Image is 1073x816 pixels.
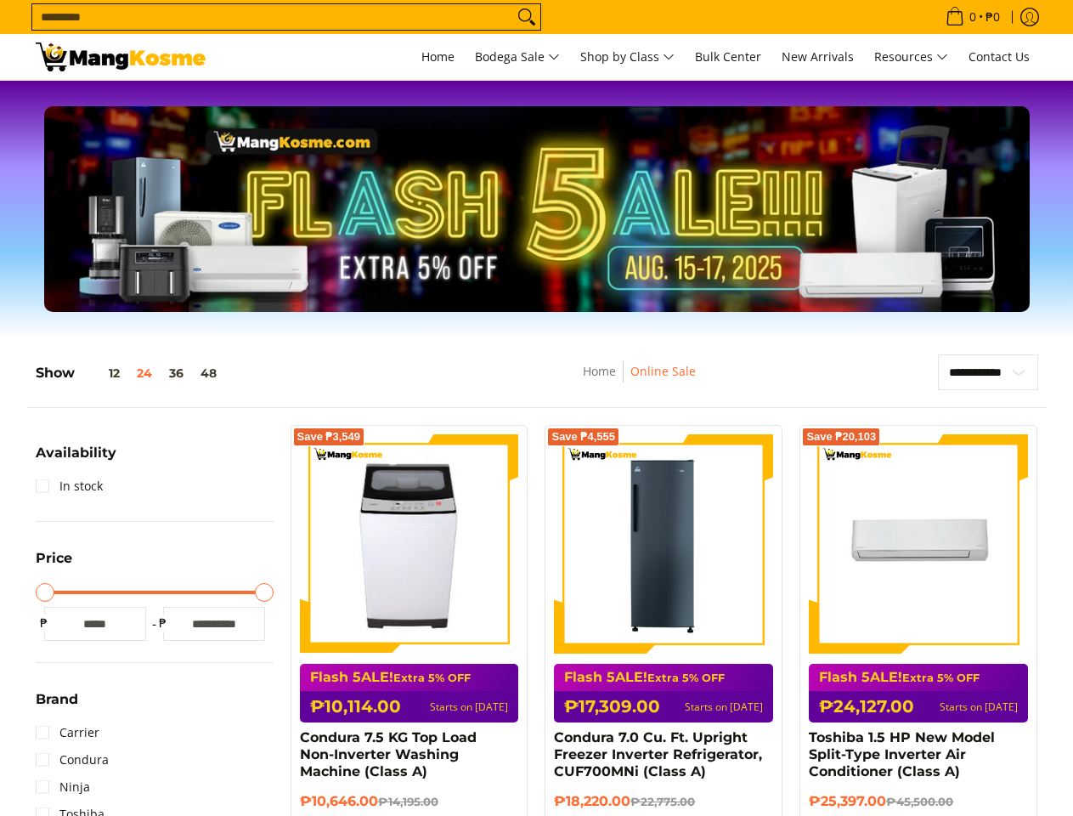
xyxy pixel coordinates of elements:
[300,793,519,810] h6: ₱10,646.00
[940,8,1005,26] span: •
[161,366,192,380] button: 36
[421,48,455,65] span: Home
[513,4,540,30] button: Search
[806,432,876,442] span: Save ₱20,103
[466,34,568,80] a: Bodega Sale
[782,48,854,65] span: New Arrivals
[967,11,979,23] span: 0
[36,446,116,473] summary: Open
[886,795,953,808] del: ₱45,500.00
[223,34,1038,80] nav: Main Menu
[36,473,103,500] a: In stock
[128,366,161,380] button: 24
[583,363,616,379] a: Home
[630,363,696,379] a: Online Sale
[36,365,225,382] h5: Show
[192,366,225,380] button: 48
[36,615,53,632] span: ₱
[695,48,761,65] span: Bulk Center
[36,773,90,801] a: Ninja
[686,34,770,80] a: Bulk Center
[307,434,512,654] img: condura-7.5kg-topload-non-inverter-washing-machine-class-c-full-view-mang-kosme
[554,434,773,654] img: Condura 7.0 Cu. Ft. Upright Freezer Inverter Refrigerator, CUF700MNi (Class A)
[969,48,1030,65] span: Contact Us
[809,729,995,779] a: Toshiba 1.5 HP New Model Split-Type Inverter Air Conditioner (Class A)
[36,746,109,773] a: Condura
[809,793,1028,810] h6: ₱25,397.00
[155,615,172,632] span: ₱
[630,795,695,808] del: ₱22,775.00
[475,47,560,68] span: Bodega Sale
[378,795,438,808] del: ₱14,195.00
[983,11,1002,23] span: ₱0
[75,366,128,380] button: 12
[874,47,948,68] span: Resources
[551,432,615,442] span: Save ₱4,555
[572,34,683,80] a: Shop by Class
[36,552,72,565] span: Price
[413,34,463,80] a: Home
[470,361,807,399] nav: Breadcrumbs
[36,693,78,719] summary: Open
[809,434,1028,654] img: Toshiba 1.5 HP New Model Split-Type Inverter Air Conditioner (Class A)
[554,729,762,779] a: Condura 7.0 Cu. Ft. Upright Freezer Inverter Refrigerator, CUF700MNi (Class A)
[554,793,773,810] h6: ₱18,220.00
[36,719,99,746] a: Carrier
[773,34,862,80] a: New Arrivals
[36,446,116,460] span: Availability
[36,552,72,578] summary: Open
[580,47,675,68] span: Shop by Class
[960,34,1038,80] a: Contact Us
[36,42,206,71] img: BREAKING NEWS: Flash 5ale! August 15-17, 2025 l Mang Kosme
[300,729,477,779] a: Condura 7.5 KG Top Load Non-Inverter Washing Machine (Class A)
[866,34,957,80] a: Resources
[297,432,361,442] span: Save ₱3,549
[36,693,78,706] span: Brand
